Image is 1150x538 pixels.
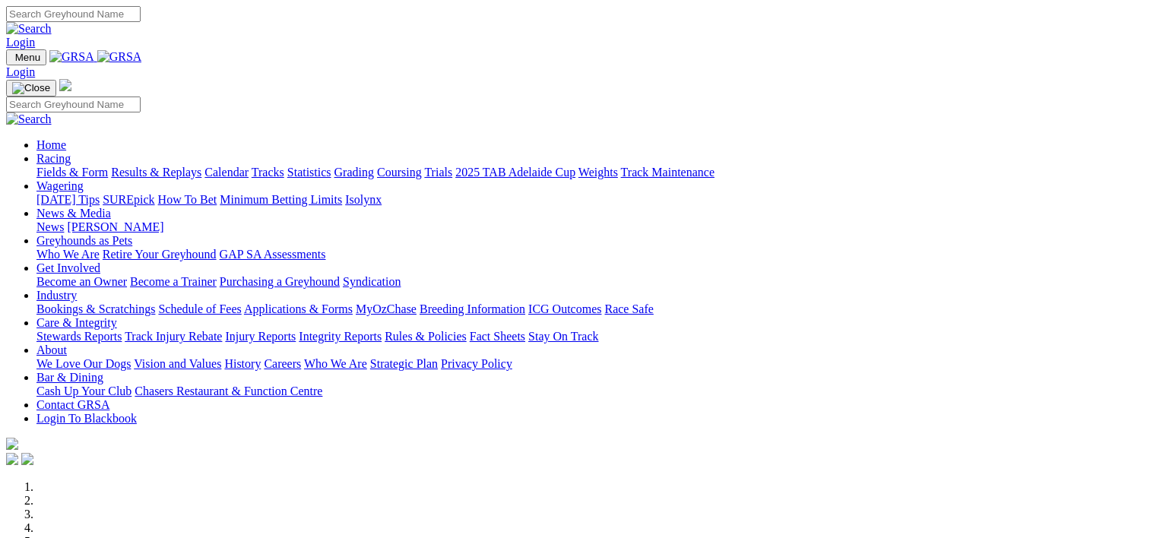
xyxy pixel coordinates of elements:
[36,207,111,220] a: News & Media
[220,193,342,206] a: Minimum Betting Limits
[125,330,222,343] a: Track Injury Rebate
[134,357,221,370] a: Vision and Values
[343,275,401,288] a: Syndication
[6,438,18,450] img: logo-grsa-white.png
[130,275,217,288] a: Become a Trainer
[36,302,1144,316] div: Industry
[36,248,1144,261] div: Greyhounds as Pets
[220,248,326,261] a: GAP SA Assessments
[345,193,382,206] a: Isolynx
[15,52,40,63] span: Menu
[455,166,575,179] a: 2025 TAB Adelaide Cup
[385,330,467,343] a: Rules & Policies
[287,166,331,179] a: Statistics
[299,330,382,343] a: Integrity Reports
[6,112,52,126] img: Search
[12,82,50,94] img: Close
[36,220,1144,234] div: News & Media
[158,302,241,315] a: Schedule of Fees
[424,166,452,179] a: Trials
[6,36,35,49] a: Login
[36,166,1144,179] div: Racing
[578,166,618,179] a: Weights
[111,166,201,179] a: Results & Replays
[6,22,52,36] img: Search
[356,302,417,315] a: MyOzChase
[36,385,131,397] a: Cash Up Your Club
[244,302,353,315] a: Applications & Forms
[6,65,35,78] a: Login
[36,385,1144,398] div: Bar & Dining
[420,302,525,315] a: Breeding Information
[103,248,217,261] a: Retire Your Greyhound
[36,261,100,274] a: Get Involved
[304,357,367,370] a: Who We Are
[21,453,33,465] img: twitter.svg
[36,316,117,329] a: Care & Integrity
[103,193,154,206] a: SUREpick
[36,275,127,288] a: Become an Owner
[36,357,1144,371] div: About
[36,357,131,370] a: We Love Our Dogs
[59,79,71,91] img: logo-grsa-white.png
[36,248,100,261] a: Who We Are
[97,50,142,64] img: GRSA
[158,193,217,206] a: How To Bet
[36,220,64,233] a: News
[36,193,100,206] a: [DATE] Tips
[135,385,322,397] a: Chasers Restaurant & Function Centre
[36,289,77,302] a: Industry
[264,357,301,370] a: Careers
[36,302,155,315] a: Bookings & Scratchings
[6,6,141,22] input: Search
[36,152,71,165] a: Racing
[6,80,56,97] button: Toggle navigation
[6,49,46,65] button: Toggle navigation
[6,97,141,112] input: Search
[36,412,137,425] a: Login To Blackbook
[49,50,94,64] img: GRSA
[224,357,261,370] a: History
[377,166,422,179] a: Coursing
[36,193,1144,207] div: Wagering
[204,166,249,179] a: Calendar
[36,398,109,411] a: Contact GRSA
[36,166,108,179] a: Fields & Form
[528,330,598,343] a: Stay On Track
[334,166,374,179] a: Grading
[36,234,132,247] a: Greyhounds as Pets
[252,166,284,179] a: Tracks
[220,275,340,288] a: Purchasing a Greyhound
[528,302,601,315] a: ICG Outcomes
[36,138,66,151] a: Home
[370,357,438,370] a: Strategic Plan
[36,371,103,384] a: Bar & Dining
[67,220,163,233] a: [PERSON_NAME]
[225,330,296,343] a: Injury Reports
[621,166,714,179] a: Track Maintenance
[6,453,18,465] img: facebook.svg
[36,343,67,356] a: About
[604,302,653,315] a: Race Safe
[36,275,1144,289] div: Get Involved
[36,330,122,343] a: Stewards Reports
[36,330,1144,343] div: Care & Integrity
[36,179,84,192] a: Wagering
[470,330,525,343] a: Fact Sheets
[441,357,512,370] a: Privacy Policy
